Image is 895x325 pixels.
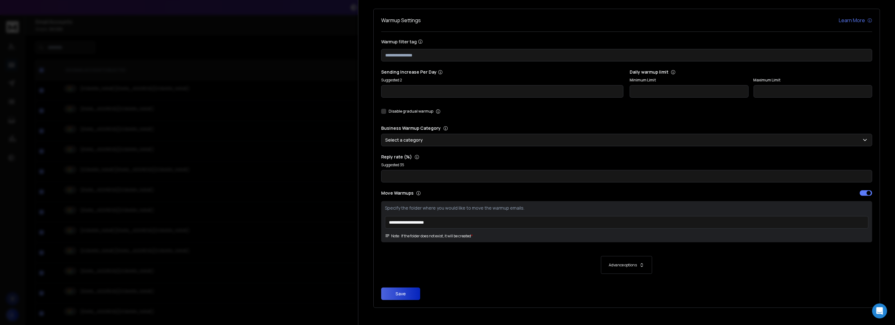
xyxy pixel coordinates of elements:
[839,17,872,24] a: Learn More
[381,162,872,167] p: Suggested 35
[609,263,637,268] p: Advance options
[385,137,425,143] p: Select a category
[381,125,872,131] p: Business Warmup Category
[389,109,433,114] label: Disable gradual warmup
[401,234,471,239] p: If the folder does not exist, it will be created
[381,69,624,75] p: Sending Increase Per Day
[381,288,420,300] button: Save
[754,78,872,83] label: Maximum Limit
[385,234,400,239] span: Note:
[381,78,624,83] p: Suggested 2
[381,17,421,24] h1: Warmup Settings
[381,154,872,160] p: Reply rate (%)
[872,303,887,318] div: Open Intercom Messenger
[381,39,872,44] label: Warmup filter tag
[630,78,748,83] label: Minimum Limit
[630,69,872,75] p: Daily warmup limit
[385,205,868,211] p: Specify the folder where you would like to move the warmup emails.
[381,190,625,196] p: Move Warmups
[387,256,866,274] button: Advance options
